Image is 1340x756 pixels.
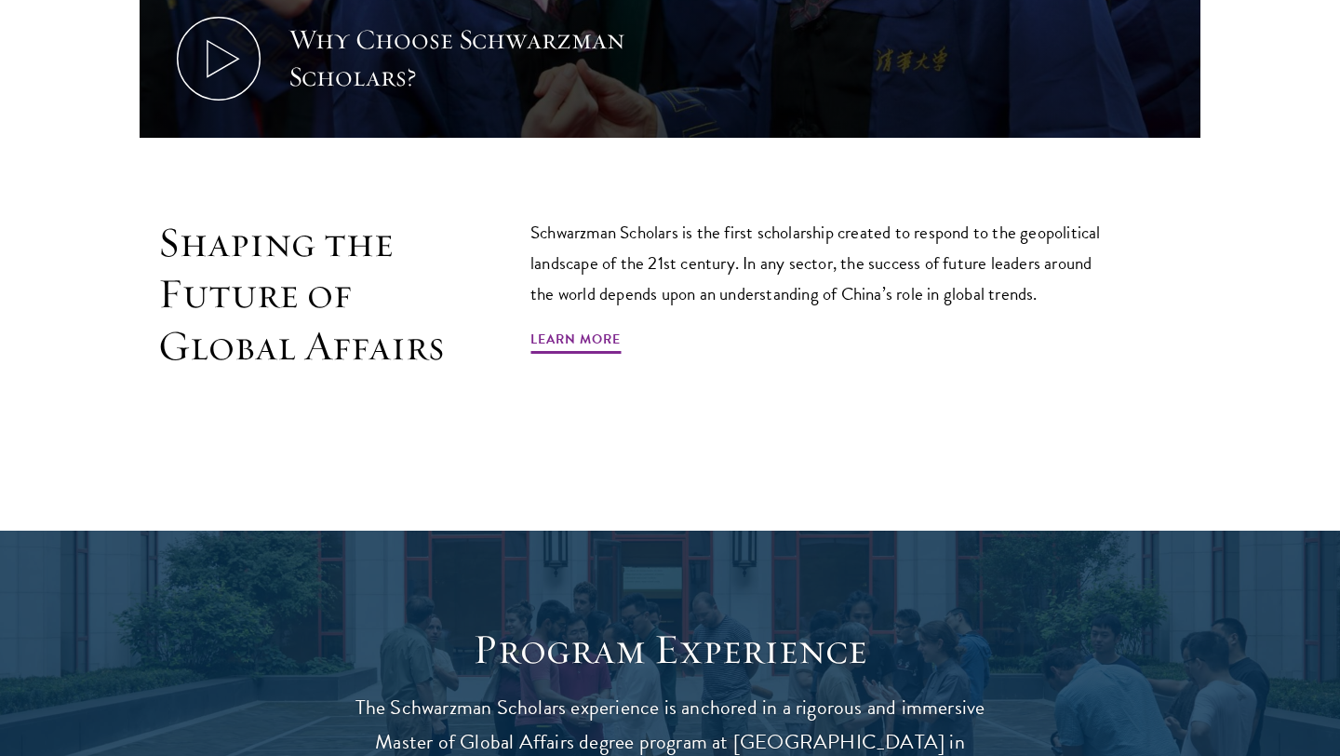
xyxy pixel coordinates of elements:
[288,21,633,96] div: Why Choose Schwarzman Scholars?
[158,217,447,372] h2: Shaping the Future of Global Affairs
[335,624,1005,676] h1: Program Experience
[530,217,1117,309] p: Schwarzman Scholars is the first scholarship created to respond to the geopolitical landscape of ...
[530,328,621,357] a: Learn More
